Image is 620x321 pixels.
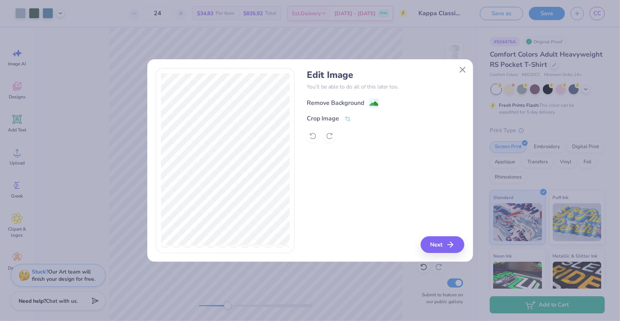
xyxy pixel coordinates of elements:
[421,236,464,253] button: Next
[307,83,464,91] p: You’ll be able to do all of this later too.
[307,98,364,108] div: Remove Background
[455,63,470,77] button: Close
[307,70,464,81] h4: Edit Image
[307,114,339,123] div: Crop Image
